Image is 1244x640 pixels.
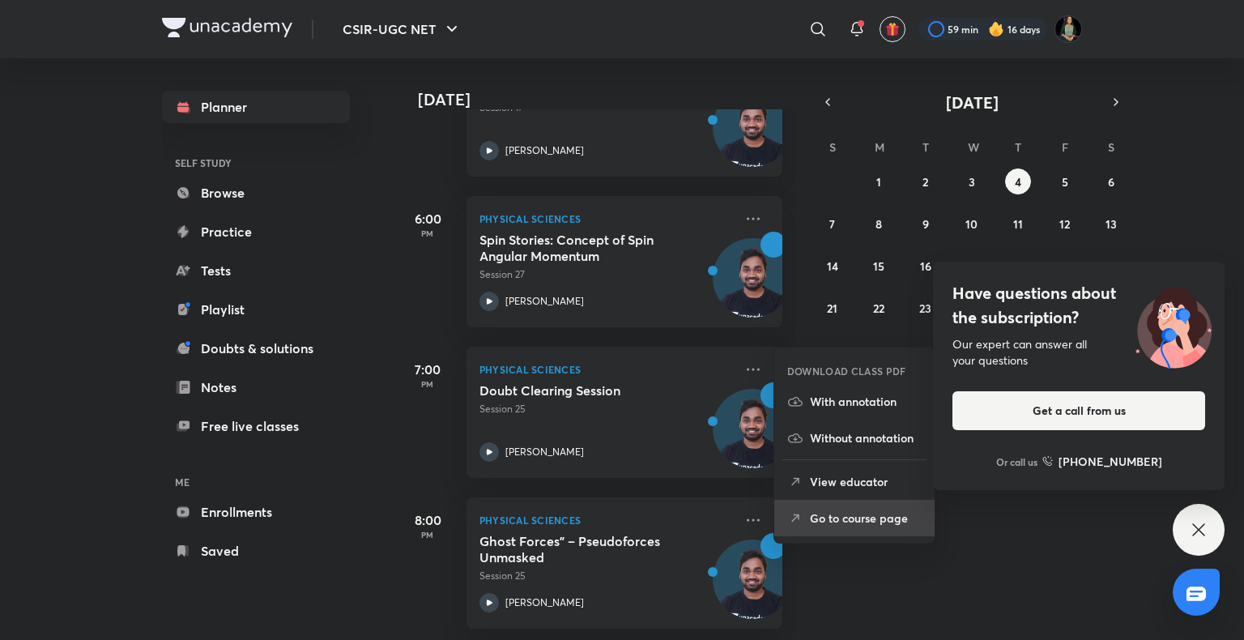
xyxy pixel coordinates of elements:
[787,364,906,378] h6: DOWNLOAD CLASS PDF
[505,445,584,459] p: [PERSON_NAME]
[162,254,350,287] a: Tests
[873,301,884,316] abbr: September 22, 2025
[479,360,734,379] p: Physical Sciences
[913,169,939,194] button: September 2, 2025
[162,371,350,403] a: Notes
[505,294,584,309] p: [PERSON_NAME]
[913,337,939,363] button: September 30, 2025
[959,253,985,279] button: September 17, 2025
[913,253,939,279] button: September 16, 2025
[479,232,681,264] h5: Spin Stories: Concept of Spin Angular Momentum
[1106,216,1117,232] abbr: September 13, 2025
[1052,169,1078,194] button: September 5, 2025
[866,169,892,194] button: September 1, 2025
[1054,15,1082,43] img: Vamakshi Sharma
[162,293,350,326] a: Playlist
[714,398,791,476] img: Avatar
[880,16,905,42] button: avatar
[1098,253,1124,279] button: September 20, 2025
[965,216,978,232] abbr: September 10, 2025
[988,21,1004,37] img: streak
[866,253,892,279] button: September 15, 2025
[479,533,681,565] h5: Ghost Forces” – Pseudoforces Unmasked
[866,337,892,363] button: September 29, 2025
[162,332,350,365] a: Doubts & solutions
[162,18,292,37] img: Company Logo
[1059,258,1071,274] abbr: September 19, 2025
[1052,253,1078,279] button: September 19, 2025
[946,92,999,113] span: [DATE]
[1062,174,1068,190] abbr: September 5, 2025
[479,209,734,228] p: Physical Sciences
[479,402,734,416] p: Session 25
[395,510,460,530] h5: 8:00
[873,258,884,274] abbr: September 15, 2025
[1123,281,1225,369] img: ttu_illustration_new.svg
[919,301,931,316] abbr: September 23, 2025
[1098,211,1124,237] button: September 13, 2025
[959,211,985,237] button: September 10, 2025
[866,211,892,237] button: September 8, 2025
[827,301,837,316] abbr: September 21, 2025
[875,139,884,155] abbr: Monday
[829,139,836,155] abbr: Sunday
[395,530,460,540] p: PM
[810,393,922,410] p: With annotation
[479,267,734,282] p: Session 27
[1012,258,1024,274] abbr: September 18, 2025
[922,139,929,155] abbr: Tuesday
[885,22,900,36] img: avatar
[839,91,1105,113] button: [DATE]
[479,569,734,583] p: Session 25
[714,247,791,325] img: Avatar
[820,211,846,237] button: September 7, 2025
[1059,453,1162,470] h6: [PHONE_NUMBER]
[1059,216,1070,232] abbr: September 12, 2025
[162,410,350,442] a: Free live classes
[1005,253,1031,279] button: September 18, 2025
[922,216,929,232] abbr: September 9, 2025
[162,496,350,528] a: Enrollments
[996,454,1037,469] p: Or call us
[162,18,292,41] a: Company Logo
[968,139,979,155] abbr: Wednesday
[866,295,892,321] button: September 22, 2025
[810,429,922,446] p: Without annotation
[810,473,922,490] p: View educator
[1005,211,1031,237] button: September 11, 2025
[820,253,846,279] button: September 14, 2025
[479,382,681,399] h5: Doubt Clearing Session
[829,216,835,232] abbr: September 7, 2025
[969,174,975,190] abbr: September 3, 2025
[1042,453,1162,470] a: [PHONE_NUMBER]
[1108,174,1114,190] abbr: September 6, 2025
[162,535,350,567] a: Saved
[1015,139,1021,155] abbr: Thursday
[875,216,882,232] abbr: September 8, 2025
[826,343,838,358] abbr: September 28, 2025
[1052,211,1078,237] button: September 12, 2025
[505,143,584,158] p: [PERSON_NAME]
[395,209,460,228] h5: 6:00
[827,258,838,274] abbr: September 14, 2025
[820,337,846,363] button: September 28, 2025
[913,211,939,237] button: September 9, 2025
[952,281,1205,330] h4: Have questions about the subscription?
[1062,139,1068,155] abbr: Friday
[162,91,350,123] a: Planner
[959,169,985,194] button: September 3, 2025
[162,177,350,209] a: Browse
[1015,174,1021,190] abbr: September 4, 2025
[162,149,350,177] h6: SELF STUDY
[1105,258,1118,274] abbr: September 20, 2025
[162,468,350,496] h6: ME
[395,379,460,389] p: PM
[876,174,881,190] abbr: September 1, 2025
[162,215,350,248] a: Practice
[1108,139,1114,155] abbr: Saturday
[1098,169,1124,194] button: September 6, 2025
[966,258,977,274] abbr: September 17, 2025
[333,13,471,45] button: CSIR-UGC NET
[479,510,734,530] p: Physical Sciences
[395,228,460,238] p: PM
